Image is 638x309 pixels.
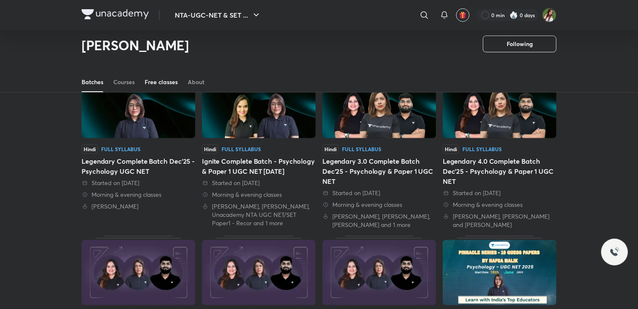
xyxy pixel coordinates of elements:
div: Legendary 3.0 Complete Batch Dec'25 - Psychology & Paper 1 UGC NET [322,69,436,229]
img: Thumbnail [322,73,436,138]
div: Started on 16 Jun 2025 [443,189,556,197]
img: Thumbnail [82,73,195,138]
div: Morning & evening classes [322,201,436,209]
div: Full Syllabus [222,147,261,152]
div: Batches [82,78,103,86]
span: Hindi [322,144,339,154]
div: Morning & evening classes [82,191,195,199]
div: Hafsa Malik, Niharika Bhagtani, Unacademy NTA UGC NET/SET Paper1 - Recor and 1 more [202,202,316,227]
div: Ignite Complete Batch - Psychology & Paper 1 UGC NET [DATE] [202,156,316,176]
div: Full Syllabus [462,147,502,152]
div: Legendary Complete Batch Dec'25 - Psychology UGC NET [82,69,195,229]
img: Thumbnail [202,73,316,138]
div: Morning & evening classes [443,201,556,209]
h2: [PERSON_NAME] [82,37,189,54]
img: Thumbnail [443,73,556,138]
img: avatar [459,11,467,19]
div: Legendary 4.0 Complete Batch Dec'25 - Psychology & Paper 1 UGC NET [443,156,556,186]
div: Full Syllabus [342,147,381,152]
img: Company Logo [82,9,149,19]
div: Morning & evening classes [202,191,316,199]
img: aanchal singh [542,8,556,22]
span: Hindi [443,144,459,154]
button: Following [483,36,556,52]
div: Legendary Complete Batch Dec'25 - Psychology UGC NET [82,156,195,176]
img: Thumbnail [443,240,556,305]
a: Batches [82,72,103,92]
div: Hafsa Malik [82,202,195,211]
button: avatar [456,8,470,22]
span: Hindi [82,144,98,154]
div: Rajat Kumar, Hafsa Malik and Toshiba Shukla [443,212,556,229]
div: Legendary 4.0 Complete Batch Dec'25 - Psychology & Paper 1 UGC NET [443,69,556,229]
a: Courses [113,72,135,92]
div: About [188,78,204,86]
div: Ignite Complete Batch - Psychology & Paper 1 UGC NET Jun'25 [202,69,316,229]
img: Thumbnail [202,240,316,305]
div: Started on 25 Aug 2025 [82,179,195,187]
div: Started on 27 Jul 2025 [202,179,316,187]
div: Full Syllabus [101,147,140,152]
div: Courses [113,78,135,86]
div: Started on 12 Jul 2025 [322,189,436,197]
div: Free classes [145,78,178,86]
a: Company Logo [82,9,149,21]
a: About [188,72,204,92]
span: Following [507,40,533,48]
button: NTA-UGC-NET & SET ... [170,7,266,23]
img: Thumbnail [82,240,195,305]
img: Thumbnail [322,240,436,305]
div: Rajat Kumar, Hafsa Malik, Toshiba Shukla and 1 more [322,212,436,229]
span: Hindi [202,144,218,154]
div: Legendary 3.0 Complete Batch Dec'25 - Psychology & Paper 1 UGC NET [322,156,436,186]
a: Free classes [145,72,178,92]
img: ttu [610,247,620,257]
img: streak [510,11,518,19]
